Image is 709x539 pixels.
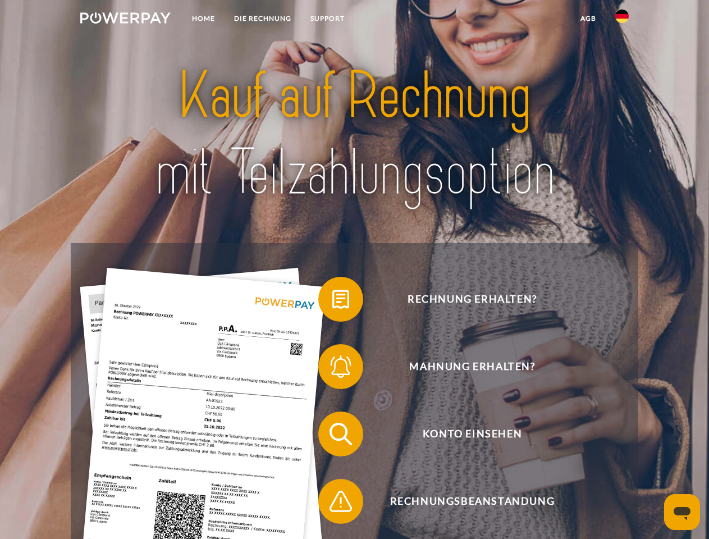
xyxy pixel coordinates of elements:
iframe: Schaltfläche zum Öffnen des Messaging-Fensters [664,494,700,530]
a: SUPPORT [301,8,354,29]
img: qb_bill.svg [327,285,355,313]
span: Konto einsehen [335,412,610,456]
span: Rechnungsbeanstandung [335,479,610,524]
img: logo-powerpay-white.svg [80,12,171,24]
a: Home [182,8,225,29]
a: DIE RECHNUNG [225,8,301,29]
img: qb_warning.svg [327,487,355,515]
button: Rechnungsbeanstandung [318,479,610,524]
a: agb [571,8,606,29]
img: qb_search.svg [327,420,355,448]
span: Mahnung erhalten? [335,344,610,389]
button: Mahnung erhalten? [318,344,610,389]
img: qb_bell.svg [327,353,355,381]
button: Konto einsehen [318,412,610,456]
img: title-powerpay_de.svg [107,54,602,215]
span: Rechnung erhalten? [335,277,610,322]
img: de [615,10,629,23]
button: Rechnung erhalten? [318,277,610,322]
